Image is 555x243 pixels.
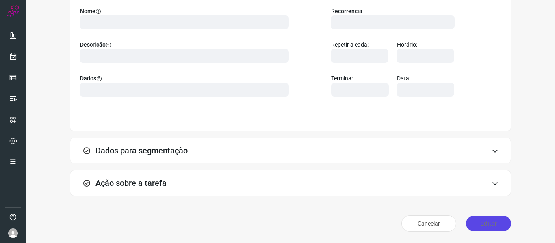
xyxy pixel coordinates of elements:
img: avatar-user-boy.jpg [8,228,18,238]
label: Recorrência [331,7,456,15]
label: Descrição [80,41,291,49]
label: Termina: [331,74,390,83]
label: Repetir a cada: [331,41,390,49]
label: Dados [80,74,291,83]
label: Nome [80,7,291,15]
button: Cancelar [401,215,456,232]
label: Horário: [397,41,456,49]
img: Logo [7,5,19,17]
h3: Ação sobre a tarefa [95,178,167,188]
h3: Dados para segmentação [95,146,188,155]
label: Data: [397,74,456,83]
button: Editar [466,216,511,231]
